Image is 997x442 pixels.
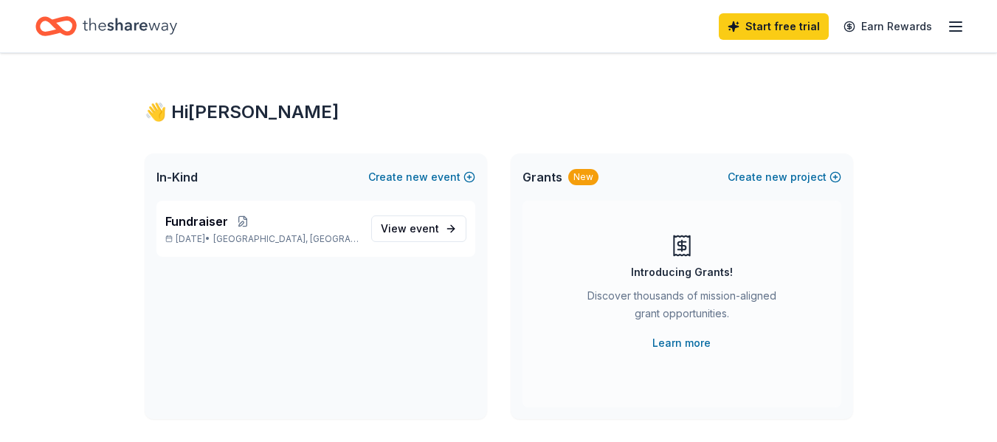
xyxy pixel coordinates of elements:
[719,13,829,40] a: Start free trial
[35,9,177,44] a: Home
[381,220,439,238] span: View
[371,215,466,242] a: View event
[165,233,359,245] p: [DATE] •
[156,168,198,186] span: In-Kind
[368,168,475,186] button: Createnewevent
[522,168,562,186] span: Grants
[410,222,439,235] span: event
[165,213,228,230] span: Fundraiser
[652,334,711,352] a: Learn more
[568,169,598,185] div: New
[145,100,853,124] div: 👋 Hi [PERSON_NAME]
[835,13,941,40] a: Earn Rewards
[213,233,359,245] span: [GEOGRAPHIC_DATA], [GEOGRAPHIC_DATA]
[765,168,787,186] span: new
[631,263,733,281] div: Introducing Grants!
[582,287,782,328] div: Discover thousands of mission-aligned grant opportunities.
[728,168,841,186] button: Createnewproject
[406,168,428,186] span: new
